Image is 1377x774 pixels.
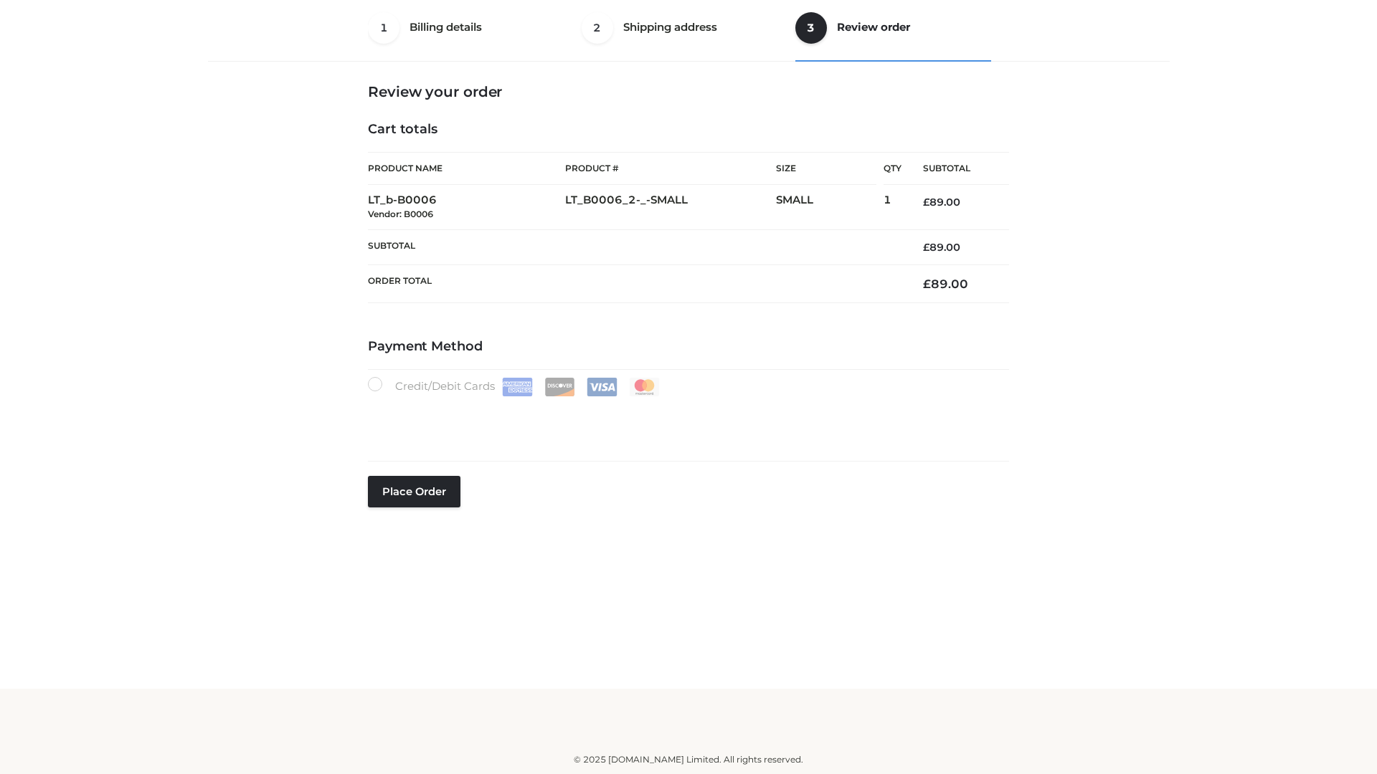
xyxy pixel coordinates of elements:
bdi: 89.00 [923,196,960,209]
h4: Cart totals [368,122,1009,138]
bdi: 89.00 [923,241,960,254]
td: SMALL [776,185,884,230]
th: Product # [565,152,776,185]
td: LT_b-B0006 [368,185,565,230]
small: Vendor: B0006 [368,209,433,219]
h3: Review your order [368,83,1009,100]
button: Place order [368,476,460,507]
h4: Payment Method [368,339,1009,355]
th: Subtotal [902,153,1009,185]
th: Qty [884,152,902,185]
th: Size [776,153,876,185]
th: Product Name [368,152,565,185]
span: £ [923,196,929,209]
span: £ [923,277,931,291]
img: Mastercard [629,378,660,396]
img: Visa [587,378,617,396]
img: Amex [502,378,533,396]
td: 1 [884,185,902,230]
label: Credit/Debit Cards [368,377,661,396]
td: LT_B0006_2-_-SMALL [565,185,776,230]
div: © 2025 [DOMAIN_NAME] Limited. All rights reserved. [213,752,1164,767]
img: Discover [544,378,575,396]
iframe: Secure payment input frame [365,393,1006,446]
bdi: 89.00 [923,277,968,291]
span: £ [923,241,929,254]
th: Subtotal [368,229,902,264]
th: Order Total [368,265,902,303]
